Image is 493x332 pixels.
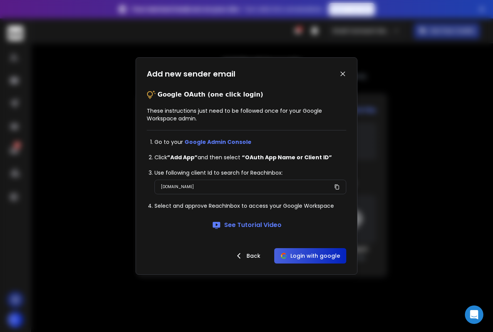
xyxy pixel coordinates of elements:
[161,183,194,191] p: [DOMAIN_NAME]
[154,169,346,177] li: Use following client Id to search for ReachInbox:
[154,153,346,161] li: Click and then select
[158,90,263,99] p: Google OAuth (one click login)
[154,202,346,210] li: Select and approve ReachInbox to access your Google Workspace
[154,138,346,146] li: Go to your
[184,138,252,146] a: Google Admin Console
[228,248,267,264] button: Back
[465,305,483,324] div: Open Intercom Messenger
[147,107,346,122] p: These instructions just need to be followed once for your Google Workspace admin.
[274,248,346,264] button: Login with google
[167,153,198,161] strong: ”Add App”
[212,220,282,230] a: See Tutorial Video
[242,153,332,161] strong: “OAuth App Name or Client ID”
[147,68,235,79] h1: Add new sender email
[147,90,156,99] img: tips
